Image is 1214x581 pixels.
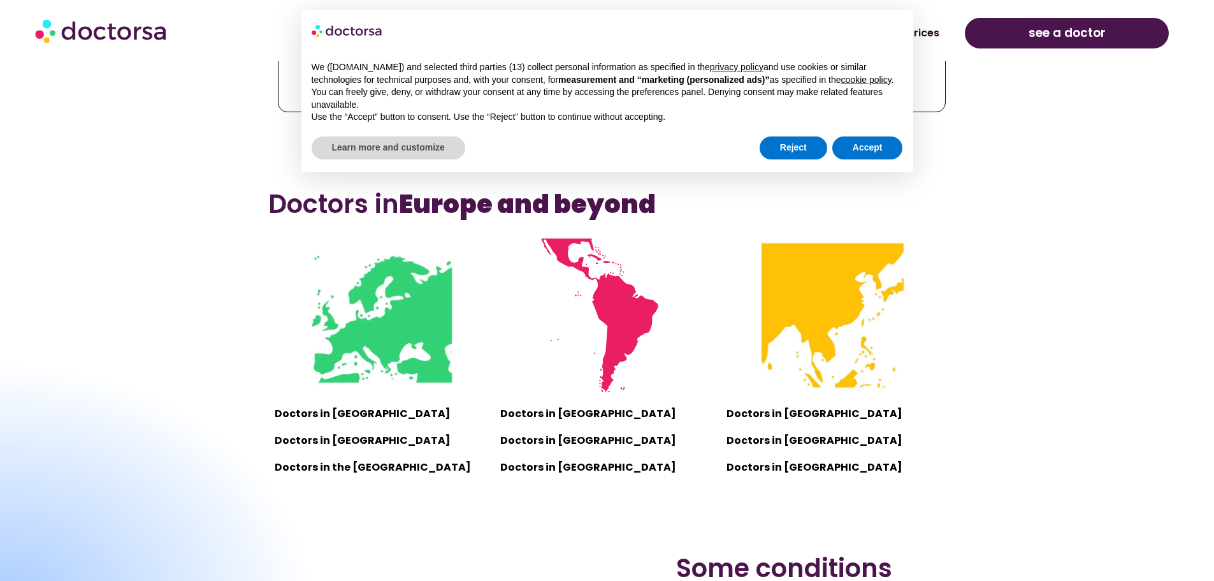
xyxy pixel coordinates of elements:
[305,239,458,392] img: Mini map of the countries where Doctorsa is available - Europe, UK and Turkey
[558,75,769,85] strong: measurement and “marketing (personalized ads)”
[1029,23,1106,43] span: see a doctor
[726,459,939,476] p: Doctors in [GEOGRAPHIC_DATA]
[710,62,763,72] a: privacy policy
[726,432,939,450] p: Doctors in [GEOGRAPHIC_DATA]
[965,18,1169,48] a: see a doctor
[756,239,909,392] img: Mini map of the countries where Doctorsa is available - Southeast Asia
[500,432,713,450] p: Doctors in [GEOGRAPHIC_DATA]
[500,459,713,476] p: Doctors in [GEOGRAPHIC_DATA]
[832,136,903,159] button: Accept
[275,405,488,423] p: Doctors in [GEOGRAPHIC_DATA]
[268,189,946,219] h3: Doctors in
[500,405,713,423] p: Doctors in [GEOGRAPHIC_DATA]
[312,20,383,41] img: logo
[760,136,827,159] button: Reject
[275,459,488,476] p: Doctors in the [GEOGRAPHIC_DATA]
[312,86,903,111] p: You can freely give, deny, or withdraw your consent at any time by accessing the preferences pane...
[312,111,903,124] p: Use the “Accept” button to consent. Use the “Reject” button to continue without accepting.
[278,57,493,84] span: starting from
[841,75,892,85] a: cookie policy
[399,186,656,222] b: Europe and beyond
[530,239,684,392] img: Mini map of the countries where Doctorsa is available - Latin America
[312,136,465,159] button: Learn more and customize
[275,432,488,450] p: Doctors in [GEOGRAPHIC_DATA]
[726,405,939,423] p: Doctors in [GEOGRAPHIC_DATA]
[895,18,952,48] a: Prices
[312,61,903,86] p: We ([DOMAIN_NAME]) and selected third parties (13) collect personal information as specified in t...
